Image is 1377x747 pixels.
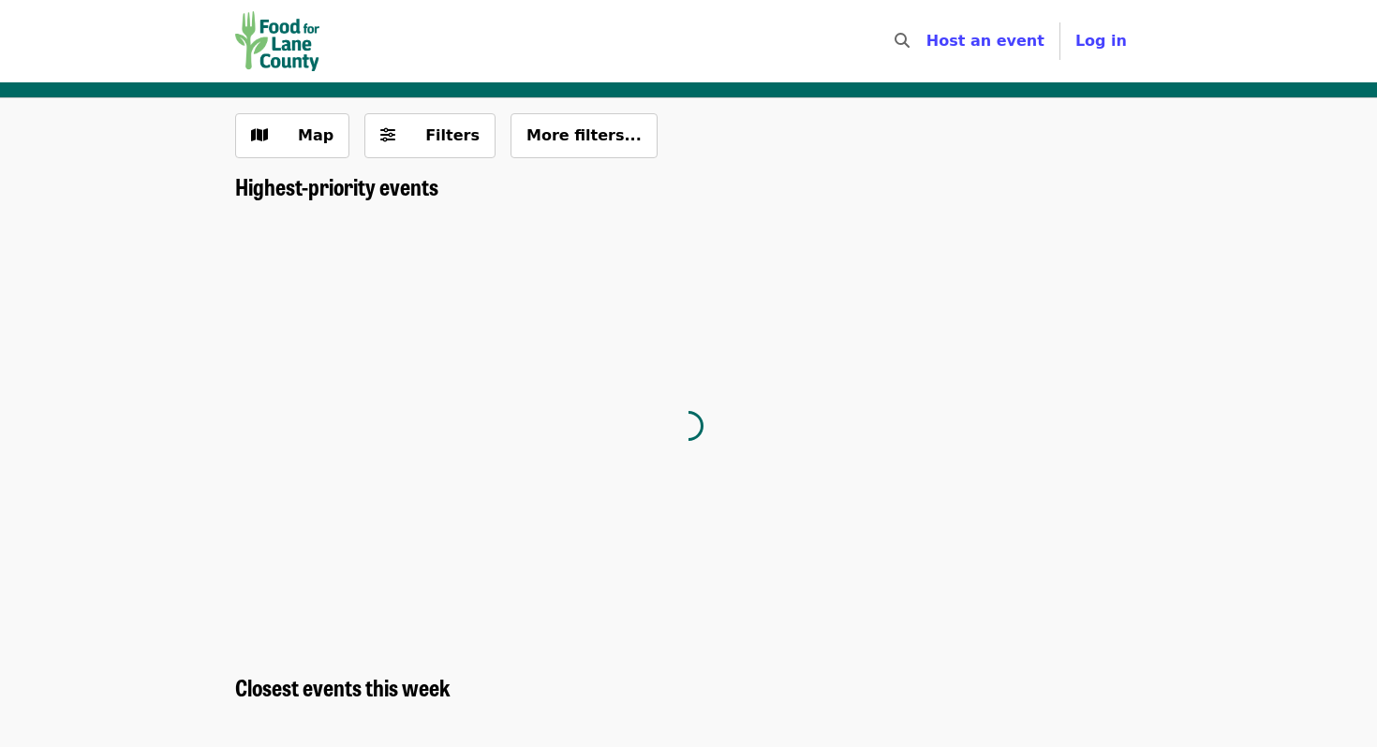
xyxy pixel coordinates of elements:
a: Host an event [926,32,1044,50]
button: Show map view [235,113,349,158]
a: Highest-priority events [235,173,438,200]
button: More filters... [511,113,658,158]
button: Filters (0 selected) [364,113,496,158]
div: Highest-priority events [220,173,1157,200]
i: sliders-h icon [380,126,395,144]
input: Search [921,19,936,64]
img: Food for Lane County - Home [235,11,319,71]
i: search icon [895,32,910,50]
a: Closest events this week [235,674,451,701]
span: Closest events this week [235,670,451,703]
button: Log in [1060,22,1142,60]
div: Closest events this week [220,674,1157,701]
span: More filters... [526,126,642,144]
i: map icon [251,126,268,144]
span: Highest-priority events [235,169,438,202]
span: Map [298,126,333,144]
span: Log in [1075,32,1127,50]
span: Filters [425,126,480,144]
